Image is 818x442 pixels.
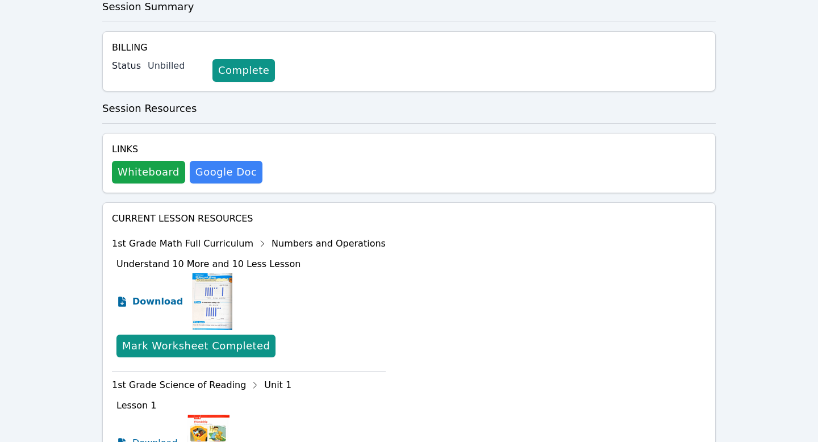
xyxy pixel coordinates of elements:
img: Understand 10 More and 10 Less Lesson [192,273,232,330]
h3: Session Resources [102,101,716,116]
label: Status [112,59,141,73]
button: Mark Worksheet Completed [116,335,276,357]
a: Download [116,273,183,330]
h4: Current Lesson Resources [112,212,706,226]
span: Lesson 1 [116,400,156,411]
div: 1st Grade Science of Reading Unit 1 [112,376,386,394]
a: Complete [212,59,275,82]
button: Whiteboard [112,161,185,184]
h4: Links [112,143,262,156]
div: 1st Grade Math Full Curriculum Numbers and Operations [112,235,386,253]
span: Understand 10 More and 10 Less Lesson [116,258,301,269]
span: Download [132,295,183,308]
h4: Billing [112,41,706,55]
a: Google Doc [190,161,262,184]
div: Unbilled [148,59,203,73]
div: Mark Worksheet Completed [122,338,270,354]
